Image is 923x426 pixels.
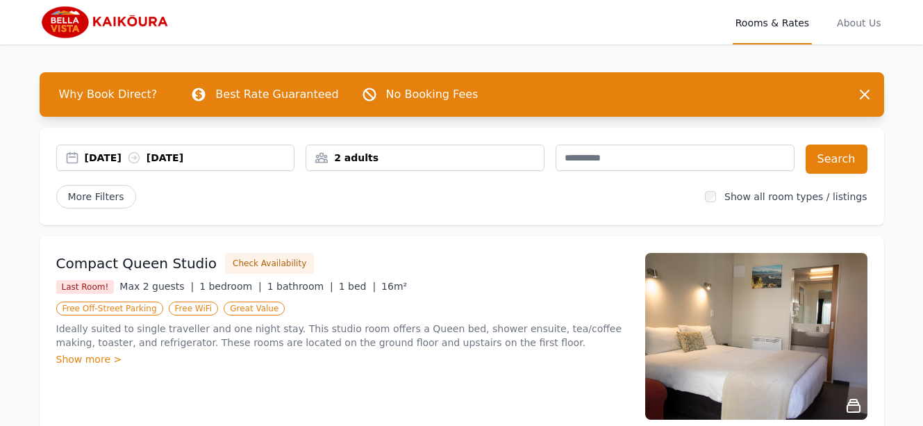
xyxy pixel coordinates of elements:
span: Max 2 guests | [119,281,194,292]
p: Ideally suited to single traveller and one night stay. This studio room offers a Queen bed, showe... [56,322,629,350]
span: 1 bedroom | [199,281,262,292]
span: Why Book Direct? [48,81,169,108]
div: 2 adults [306,151,544,165]
span: Free WiFi [169,302,219,316]
span: 1 bathroom | [267,281,333,292]
button: Search [806,145,867,174]
h3: Compact Queen Studio [56,254,217,273]
span: More Filters [56,185,136,208]
div: [DATE] [DATE] [85,151,294,165]
img: Bella Vista Kaikoura [40,6,173,39]
span: 16m² [381,281,407,292]
button: Check Availability [225,253,314,274]
span: Free Off-Street Parking [56,302,163,316]
label: Show all room types / listings [724,191,867,202]
p: No Booking Fees [386,86,479,103]
span: Last Room! [56,280,115,294]
span: 1 bed | [339,281,376,292]
span: Great Value [224,302,285,316]
div: Show more > [56,352,629,366]
p: Best Rate Guaranteed [215,86,338,103]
